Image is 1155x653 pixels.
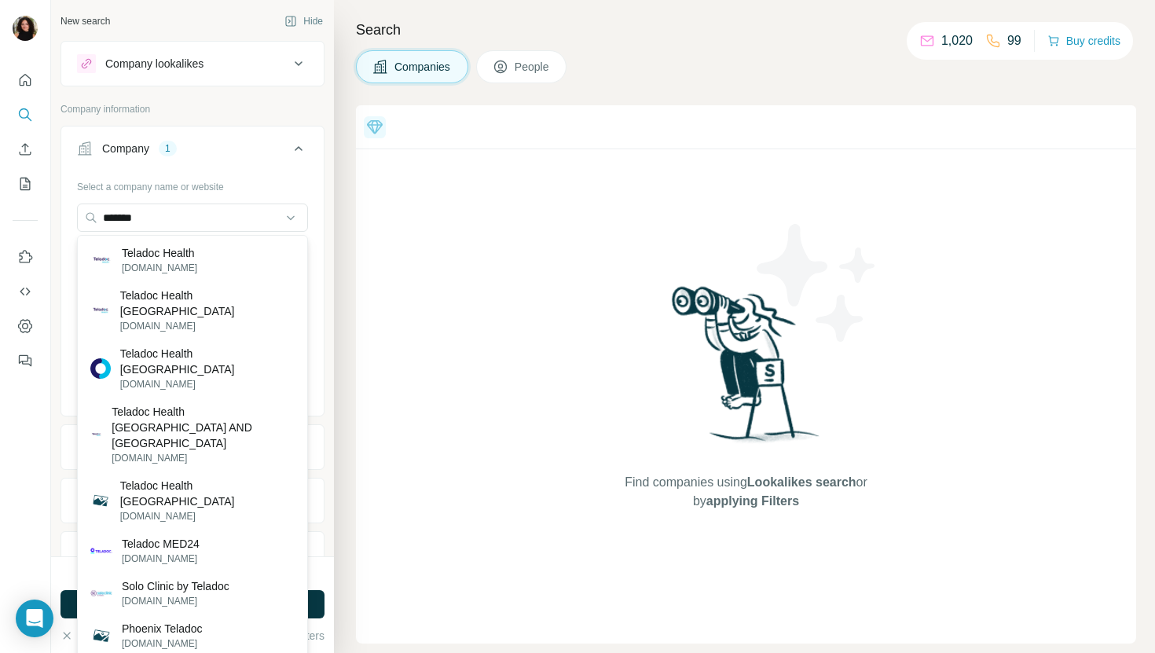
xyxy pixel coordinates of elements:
button: My lists [13,170,38,198]
img: Phoenix Teladoc [90,625,112,647]
button: Company1 [61,130,324,174]
button: Enrich CSV [13,135,38,163]
div: Company lookalikes [105,56,203,72]
p: Teladoc Health [GEOGRAPHIC_DATA] [120,478,295,509]
img: Teladoc Health [90,249,112,271]
button: HQ location [61,482,324,519]
p: 1,020 [941,31,973,50]
p: Phoenix Teladoc [122,621,202,636]
h4: Search [356,19,1136,41]
button: Quick start [13,66,38,94]
p: Teladoc MED24 [122,536,200,552]
button: Hide [273,9,334,33]
button: Dashboard [13,312,38,340]
img: Teladoc Health España [90,490,111,511]
p: [DOMAIN_NAME] [120,319,295,333]
div: New search [60,14,110,28]
img: Teladoc Health Australia AND New Zealand [90,428,102,440]
img: Solo Clinic by Teladoc [90,582,112,604]
p: 99 [1007,31,1021,50]
img: Teladoc Health Nederland [90,358,111,379]
button: Use Surfe API [13,277,38,306]
div: Company [102,141,149,156]
p: [DOMAIN_NAME] [112,451,295,465]
p: [DOMAIN_NAME] [122,636,202,651]
p: Teladoc Health [122,245,197,261]
p: [DOMAIN_NAME] [120,509,295,523]
p: Teladoc Health [GEOGRAPHIC_DATA] [120,346,295,377]
img: Teladoc MED24 [90,540,112,562]
button: Industry [61,428,324,466]
p: [DOMAIN_NAME] [122,552,200,566]
p: [DOMAIN_NAME] [120,377,295,391]
div: Open Intercom Messenger [16,600,53,637]
button: Clear [60,628,105,644]
img: Avatar [13,16,38,41]
img: Teladoc Health UK [90,300,111,321]
img: Surfe Illustration - Stars [746,212,888,354]
p: [DOMAIN_NAME] [122,261,197,275]
div: 1 [159,141,177,156]
span: People [515,59,551,75]
button: Buy credits [1047,30,1120,52]
div: Select a company name or website [77,174,308,194]
button: Run search [60,590,324,618]
p: [DOMAIN_NAME] [122,594,229,608]
img: Surfe Illustration - Woman searching with binoculars [665,282,828,457]
span: Companies [394,59,452,75]
span: applying Filters [706,494,799,508]
span: Lookalikes search [747,475,856,489]
p: Company information [60,102,324,116]
p: Teladoc Health [GEOGRAPHIC_DATA] AND [GEOGRAPHIC_DATA] [112,404,295,451]
button: Company lookalikes [61,45,324,83]
p: Solo Clinic by Teladoc [122,578,229,594]
button: Annual revenue ($) [61,535,324,573]
button: Use Surfe on LinkedIn [13,243,38,271]
p: Teladoc Health [GEOGRAPHIC_DATA] [120,288,295,319]
button: Search [13,101,38,129]
span: Find companies using or by [620,473,871,511]
button: Feedback [13,347,38,375]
